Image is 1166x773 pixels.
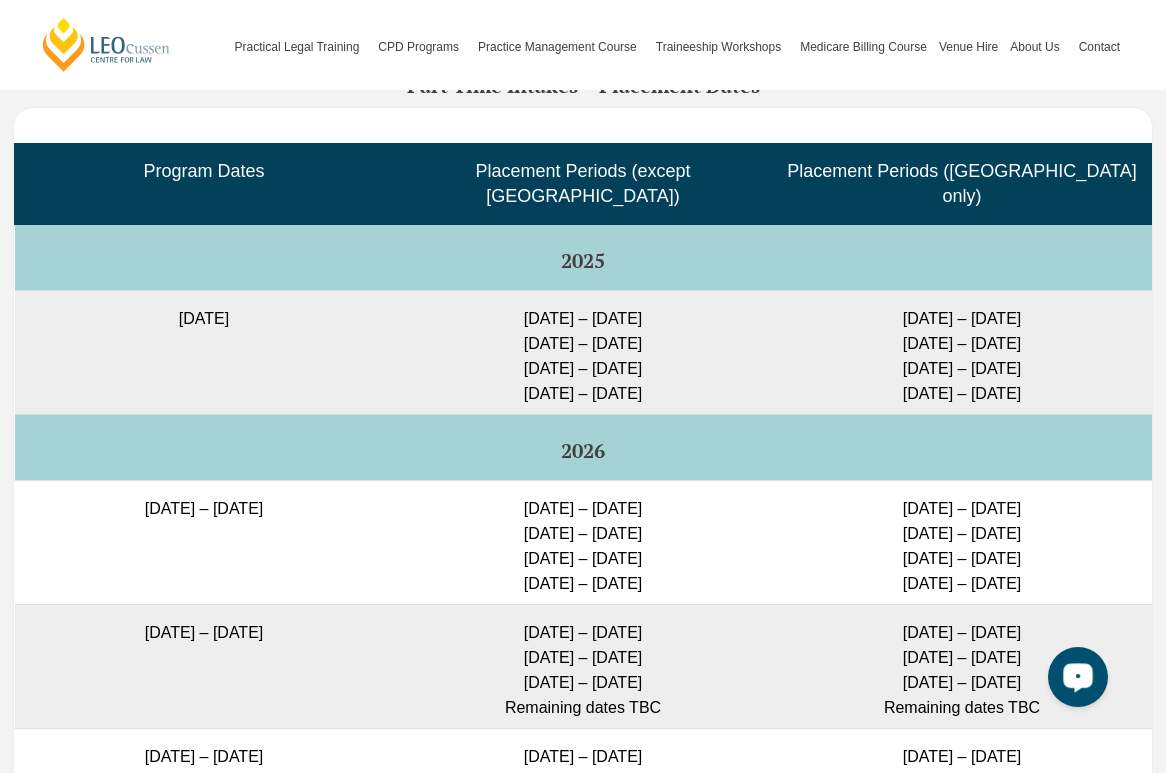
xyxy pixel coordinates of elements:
a: About Us [1004,4,1072,90]
a: Contact [1073,4,1126,90]
td: [DATE] – [DATE] [DATE] – [DATE] [DATE] – [DATE] [DATE] – [DATE] [773,290,1152,414]
h5: 2026 [23,440,1144,462]
td: [DATE] – [DATE] [DATE] – [DATE] [DATE] – [DATE] [DATE] – [DATE] [394,480,773,604]
td: [DATE] – [DATE] [DATE] – [DATE] [DATE] – [DATE] Remaining dates TBC [394,604,773,728]
a: CPD Programs [372,4,472,90]
td: [DATE] – [DATE] [15,480,394,604]
td: [DATE] [15,290,394,414]
td: [DATE] – [DATE] [DATE] – [DATE] [DATE] – [DATE] Remaining dates TBC [773,604,1152,728]
td: [DATE] – [DATE] [DATE] – [DATE] [DATE] – [DATE] [DATE] – [DATE] [394,290,773,414]
a: Practice Management Course [472,4,650,90]
h3: Part Time Intakes – Placement Dates [13,75,1153,97]
td: [DATE] – [DATE] [DATE] – [DATE] [DATE] – [DATE] [DATE] – [DATE] [773,480,1152,604]
span: Program Dates [143,161,264,181]
a: Venue Hire [933,4,1004,90]
a: Traineeship Workshops [650,4,794,90]
h5: 2025 [23,250,1144,272]
a: Medicare Billing Course [794,4,933,90]
iframe: LiveChat chat widget [1032,639,1116,723]
span: Placement Periods ([GEOGRAPHIC_DATA] only) [787,161,1136,206]
td: [DATE] – [DATE] [15,604,394,728]
a: Practical Legal Training [229,4,373,90]
a: [PERSON_NAME] Centre for Law [40,16,173,73]
span: Placement Periods (except [GEOGRAPHIC_DATA]) [475,161,690,206]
